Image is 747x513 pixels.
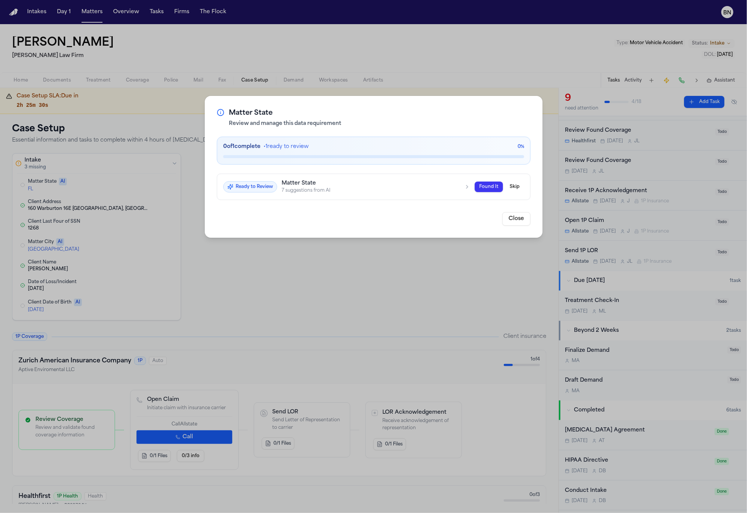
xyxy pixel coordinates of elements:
[223,181,277,193] div: Ready to Review
[223,144,261,149] span: 0 of 1 complete
[229,120,531,128] p: Review and manage this data requirement
[264,144,309,149] span: • 1 ready to review
[282,187,460,193] div: 7 suggestions from AI
[518,144,524,150] div: 0 %
[282,180,460,187] h3: Matter State
[475,182,503,192] button: Found It
[217,174,530,200] button: Ready to ReviewMatter State7 suggestions from AIFound ItSkip
[502,212,531,225] button: Close
[505,182,524,192] button: Skip
[229,108,531,119] h2: Matter State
